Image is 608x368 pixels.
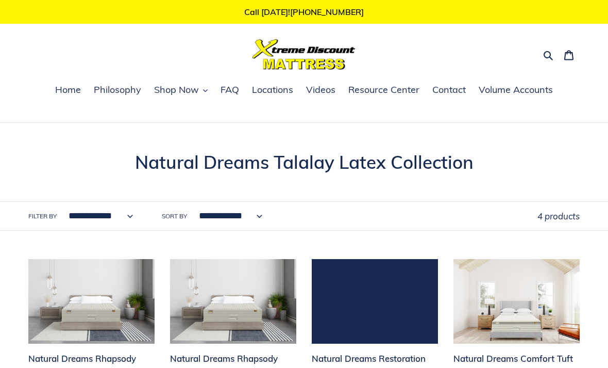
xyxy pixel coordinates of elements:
[432,84,466,96] span: Contact
[55,84,81,96] span: Home
[221,84,239,96] span: FAQ
[479,84,553,96] span: Volume Accounts
[50,83,86,98] a: Home
[252,84,293,96] span: Locations
[135,151,474,173] span: Natural Dreams Talalay Latex Collection
[537,211,580,221] span: 4 products
[427,83,471,98] a: Contact
[306,84,335,96] span: Videos
[149,83,213,98] button: Shop Now
[162,212,187,221] label: Sort by
[343,83,425,98] a: Resource Center
[154,84,199,96] span: Shop Now
[301,83,341,98] a: Videos
[290,7,364,17] a: [PHONE_NUMBER]
[474,83,558,98] a: Volume Accounts
[28,212,57,221] label: Filter by
[247,83,298,98] a: Locations
[215,83,244,98] a: FAQ
[348,84,419,96] span: Resource Center
[89,83,146,98] a: Philosophy
[252,39,356,70] img: Xtreme Discount Mattress
[94,84,141,96] span: Philosophy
